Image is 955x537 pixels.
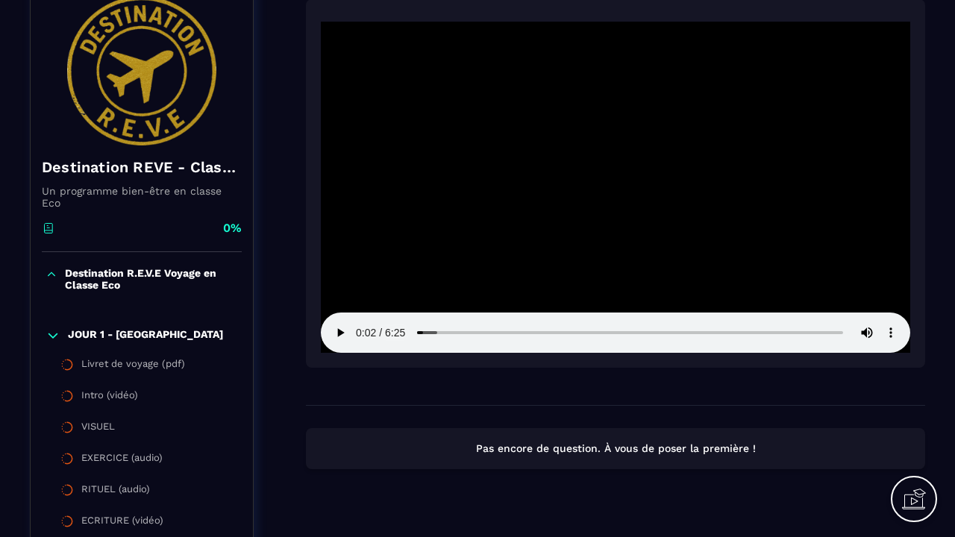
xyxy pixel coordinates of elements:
[81,515,163,531] div: ECRITURE (vidéo)
[81,452,163,468] div: EXERCICE (audio)
[81,358,185,374] div: Livret de voyage (pdf)
[65,267,238,291] p: Destination R.E.V.E Voyage en Classe Eco
[319,442,912,456] p: Pas encore de question. À vous de poser la première !
[223,220,242,236] p: 0%
[81,389,138,406] div: Intro (vidéo)
[81,421,115,437] div: VISUEL
[42,157,242,178] h4: Destination REVE - Classe Eco
[81,483,150,500] div: RITUEL (audio)
[42,185,242,209] p: Un programme bien-être en classe Eco
[68,328,223,343] p: JOUR 1 - [GEOGRAPHIC_DATA]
